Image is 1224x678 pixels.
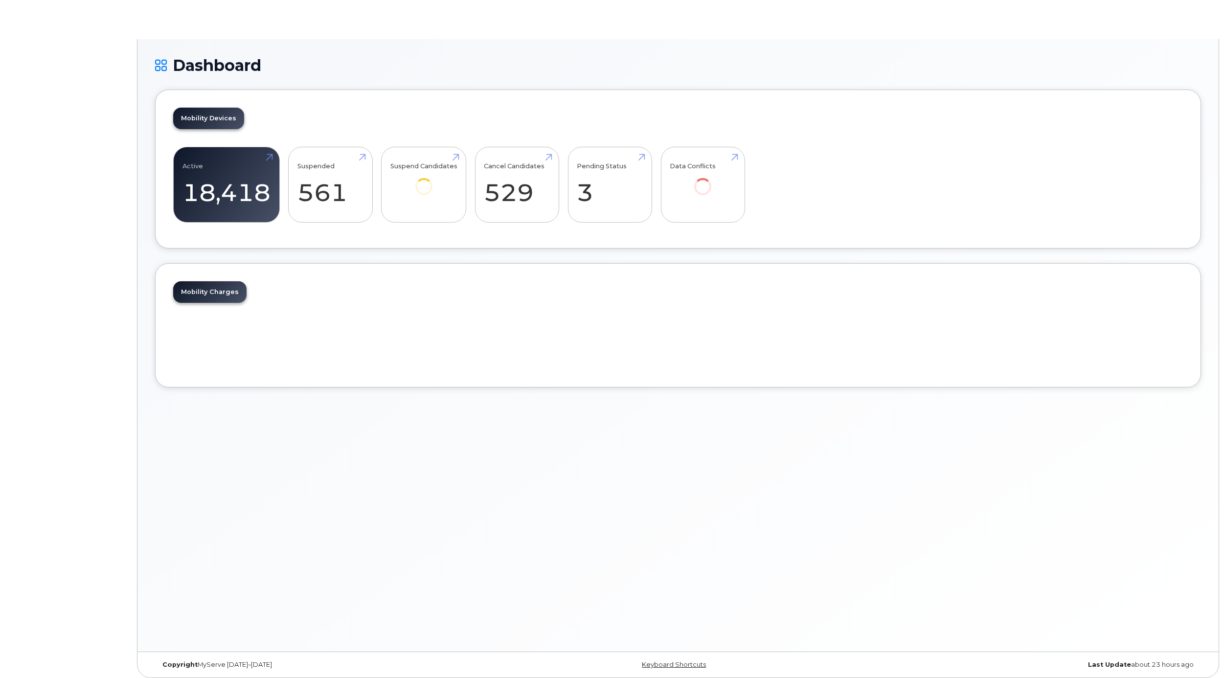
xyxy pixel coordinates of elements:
strong: Copyright [162,661,198,668]
a: Cancel Candidates 529 [484,153,550,217]
a: Active 18,418 [182,153,271,217]
a: Mobility Charges [173,281,247,303]
div: about 23 hours ago [852,661,1201,669]
div: MyServe [DATE]–[DATE] [155,661,504,669]
a: Suspended 561 [297,153,363,217]
a: Keyboard Shortcuts [642,661,706,668]
a: Pending Status 3 [577,153,643,217]
h1: Dashboard [155,57,1201,74]
a: Mobility Devices [173,108,244,129]
strong: Last Update [1088,661,1131,668]
a: Suspend Candidates [390,153,457,209]
a: Data Conflicts [670,153,736,209]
